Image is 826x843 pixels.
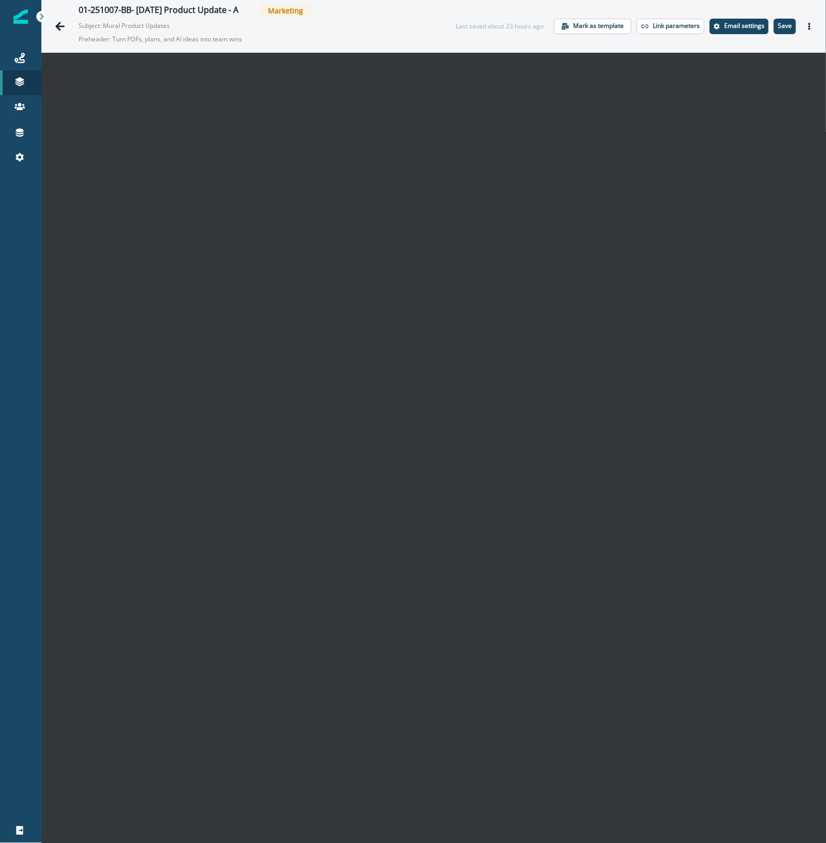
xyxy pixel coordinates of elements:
p: Subject: Mural Product Updates [79,17,182,31]
p: Mark as template [573,22,624,29]
div: Last saved about 23 hours ago [456,22,544,31]
button: Save [774,19,796,34]
span: Marketing [260,4,311,17]
div: 01-251007-BB- [DATE] Product Update - A [79,5,238,17]
button: Mark as template [554,19,632,34]
button: Settings [710,19,769,34]
img: Inflection [13,9,28,24]
p: Link parameters [653,22,700,29]
p: Email settings [724,22,764,29]
button: Link parameters [637,19,704,34]
p: Save [778,22,792,29]
button: Actions [801,19,818,34]
button: Go back [50,16,70,37]
p: Preheader: Turn PDFs, plans, and AI ideas into team wins [79,31,337,48]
